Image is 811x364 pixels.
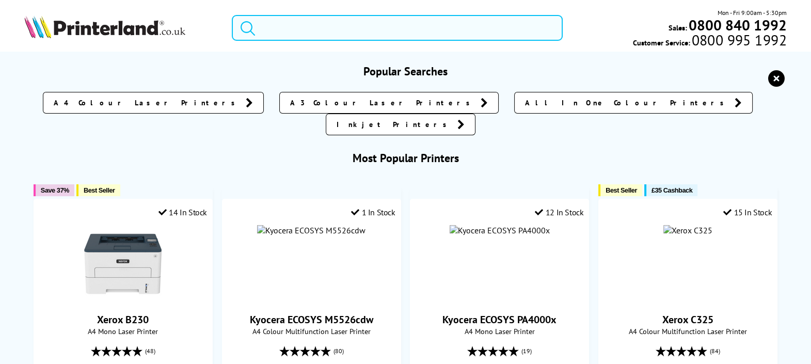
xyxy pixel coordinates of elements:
[257,225,365,235] img: Kyocera ECOSYS M5526cdw
[723,207,772,217] div: 15 In Stock
[521,341,532,361] span: (19)
[351,207,395,217] div: 1 In Stock
[84,186,115,194] span: Best Seller
[710,341,720,361] span: (84)
[662,313,713,326] a: Xerox C325
[158,207,207,217] div: 14 In Stock
[24,64,787,78] h3: Popular Searches
[514,92,753,114] a: All In One Colour Printers
[535,207,583,217] div: 12 In Stock
[718,8,787,18] span: Mon - Fri 9:00am - 5:30pm
[228,326,395,336] span: A4 Colour Multifunction Laser Printer
[145,341,155,361] span: (48)
[43,92,264,114] a: A4 Colour Laser Printers
[84,294,162,305] a: Xerox B230
[689,15,787,35] b: 0800 840 1992
[690,35,786,45] span: 0800 995 1992
[97,313,149,326] a: Xerox B230
[606,186,637,194] span: Best Seller
[663,225,712,235] img: Xerox C325
[450,225,550,235] img: Kyocera ECOSYS PA4000x
[442,313,556,326] a: Kyocera ECOSYS PA4000x
[34,184,74,196] button: Save 37%
[84,225,162,303] img: Xerox B230
[333,341,344,361] span: (80)
[54,98,241,108] span: A4 Colour Laser Printers
[24,151,787,165] h3: Most Popular Printers
[232,15,563,41] input: Search p
[337,119,452,130] span: Inkjet Printers
[39,326,207,336] span: A4 Mono Laser Printer
[669,23,687,33] span: Sales:
[604,326,772,336] span: A4 Colour Multifunction Laser Printer
[24,15,218,40] a: Printerland Logo
[598,184,642,196] button: Best Seller
[632,35,786,48] span: Customer Service:
[279,92,499,114] a: A3 Colour Laser Printers
[687,20,787,30] a: 0800 840 1992
[76,184,120,196] button: Best Seller
[24,15,185,38] img: Printerland Logo
[416,326,583,336] span: A4 Mono Laser Printer
[525,98,729,108] span: All In One Colour Printers
[651,186,692,194] span: £35 Cashback
[326,114,475,135] a: Inkjet Printers
[290,98,475,108] span: A3 Colour Laser Printers
[250,313,373,326] a: Kyocera ECOSYS M5526cdw
[644,184,697,196] button: £35 Cashback
[41,186,69,194] span: Save 37%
